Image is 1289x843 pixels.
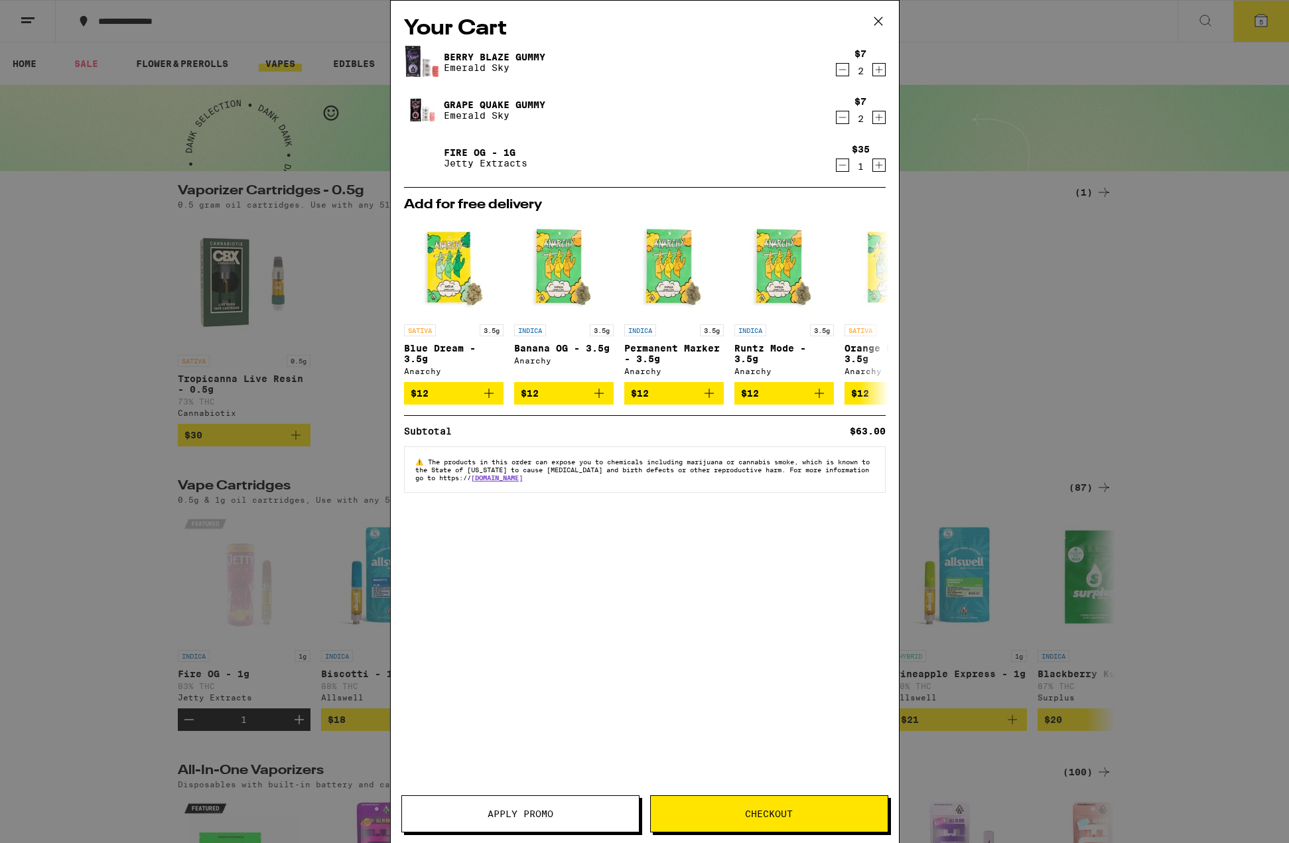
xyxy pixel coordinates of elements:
[734,367,834,375] div: Anarchy
[845,367,944,375] div: Anarchy
[514,218,614,318] img: Anarchy - Banana OG - 3.5g
[404,324,436,336] p: SATIVA
[514,382,614,405] button: Add to bag
[8,9,96,20] span: Hi. Need any help?
[415,458,428,466] span: ⚠️
[734,218,834,318] img: Anarchy - Runtz Mode - 3.5g
[404,218,504,318] img: Anarchy - Blue Dream - 3.5g
[415,458,870,482] span: The products in this order can expose you to chemicals including marijuana or cannabis smoke, whi...
[444,158,527,168] p: Jetty Extracts
[444,99,545,110] a: Grape Quake Gummy
[404,45,441,80] img: Berry Blaze Gummy
[854,113,866,124] div: 2
[444,110,545,121] p: Emerald Sky
[631,388,649,399] span: $12
[404,92,441,129] img: Grape Quake Gummy
[836,63,849,76] button: Decrement
[836,159,849,172] button: Decrement
[745,809,793,818] span: Checkout
[488,809,553,818] span: Apply Promo
[852,144,870,155] div: $35
[514,356,614,365] div: Anarchy
[521,388,539,399] span: $12
[872,111,886,124] button: Increment
[872,159,886,172] button: Increment
[624,367,724,375] div: Anarchy
[404,218,504,382] a: Open page for Blue Dream - 3.5g from Anarchy
[851,388,869,399] span: $12
[404,426,461,436] div: Subtotal
[845,324,876,336] p: SATIVA
[650,795,888,832] button: Checkout
[852,161,870,172] div: 1
[734,343,834,364] p: Runtz Mode - 3.5g
[404,14,886,44] h2: Your Cart
[624,382,724,405] button: Add to bag
[404,139,441,176] img: Fire OG - 1g
[590,324,614,336] p: 3.5g
[850,426,886,436] div: $63.00
[624,343,724,364] p: Permanent Marker - 3.5g
[404,367,504,375] div: Anarchy
[444,52,545,62] a: Berry Blaze Gummy
[514,218,614,382] a: Open page for Banana OG - 3.5g from Anarchy
[810,324,834,336] p: 3.5g
[845,382,944,405] button: Add to bag
[404,343,504,364] p: Blue Dream - 3.5g
[845,343,944,364] p: Orange Runtz - 3.5g
[404,198,886,212] h2: Add for free delivery
[624,218,724,318] img: Anarchy - Permanent Marker - 3.5g
[845,218,944,318] img: Anarchy - Orange Runtz - 3.5g
[734,324,766,336] p: INDICA
[624,324,656,336] p: INDICA
[854,96,866,107] div: $7
[444,147,527,158] a: Fire OG - 1g
[480,324,504,336] p: 3.5g
[404,382,504,405] button: Add to bag
[872,63,886,76] button: Increment
[845,218,944,382] a: Open page for Orange Runtz - 3.5g from Anarchy
[854,48,866,59] div: $7
[741,388,759,399] span: $12
[734,218,834,382] a: Open page for Runtz Mode - 3.5g from Anarchy
[401,795,640,832] button: Apply Promo
[471,474,523,482] a: [DOMAIN_NAME]
[514,343,614,354] p: Banana OG - 3.5g
[411,388,429,399] span: $12
[734,382,834,405] button: Add to bag
[624,218,724,382] a: Open page for Permanent Marker - 3.5g from Anarchy
[854,66,866,76] div: 2
[700,324,724,336] p: 3.5g
[514,324,546,336] p: INDICA
[836,111,849,124] button: Decrement
[444,62,545,73] p: Emerald Sky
